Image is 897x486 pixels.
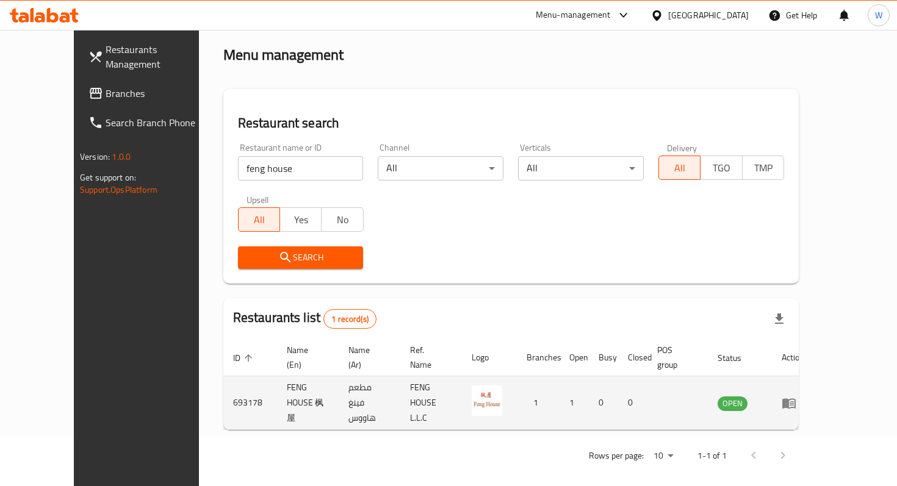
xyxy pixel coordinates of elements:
[718,351,757,365] span: Status
[517,339,560,376] th: Branches
[79,79,223,108] a: Branches
[747,159,779,177] span: TMP
[517,376,560,430] td: 1
[339,376,400,430] td: مطعم فينغ هاووس
[80,149,110,165] span: Version:
[589,339,618,376] th: Busy
[718,396,747,410] span: OPEN
[223,339,814,430] table: enhanced table
[323,309,376,329] div: Total records count
[238,114,784,132] h2: Restaurant search
[106,42,214,71] span: Restaurants Management
[765,304,794,334] div: Export file
[589,448,644,463] p: Rows per page:
[80,170,136,185] span: Get support on:
[279,207,322,232] button: Yes
[668,9,749,22] div: [GEOGRAPHIC_DATA]
[657,343,693,372] span: POS group
[589,376,618,430] td: 0
[80,182,157,198] a: Support.OpsPlatform
[277,376,339,430] td: FENG HOUSE 枫屋
[326,211,358,229] span: No
[238,246,364,269] button: Search
[106,115,214,130] span: Search Branch Phone
[285,211,317,229] span: Yes
[247,195,269,204] label: Upsell
[238,156,364,180] input: Search for restaurant name or ID..
[233,309,376,329] h2: Restaurants list
[742,155,784,180] button: TMP
[79,35,223,79] a: Restaurants Management
[287,343,324,372] span: Name (En)
[875,9,882,22] span: W
[518,156,644,180] div: All
[112,149,131,165] span: 1.0.0
[378,156,503,180] div: All
[697,448,727,463] p: 1-1 of 1
[400,376,462,430] td: FENG HOUSE L.L.C
[649,447,678,465] div: Rows per page:
[238,207,280,232] button: All
[462,339,517,376] th: Logo
[658,155,701,180] button: All
[705,159,737,177] span: TGO
[233,351,256,365] span: ID
[223,45,344,65] h2: Menu management
[618,339,647,376] th: Closed
[700,155,742,180] button: TGO
[772,339,814,376] th: Action
[410,343,447,372] span: Ref. Name
[243,211,275,229] span: All
[223,376,277,430] td: 693178
[560,376,589,430] td: 1
[321,207,363,232] button: No
[324,313,376,325] span: 1 record(s)
[618,376,647,430] td: 0
[79,108,223,137] a: Search Branch Phone
[560,339,589,376] th: Open
[348,343,386,372] span: Name (Ar)
[106,86,214,101] span: Branches
[664,159,696,177] span: All
[472,385,502,416] img: FENG HOUSE 枫屋
[536,8,611,23] div: Menu-management
[667,143,697,152] label: Delivery
[248,250,354,265] span: Search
